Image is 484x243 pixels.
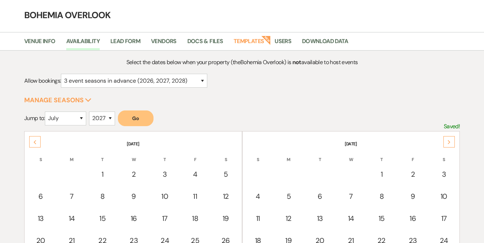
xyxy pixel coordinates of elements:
div: 17 [433,213,455,224]
div: 7 [340,191,362,202]
th: M [274,148,304,163]
button: Go [118,110,153,126]
a: Download Data [302,37,348,50]
div: 12 [277,213,300,224]
div: 16 [122,213,145,224]
th: S [210,148,241,163]
div: 13 [308,213,332,224]
div: 11 [247,213,269,224]
a: Templates [234,37,264,50]
div: 12 [214,191,237,202]
div: 19 [214,213,237,224]
div: 17 [154,213,176,224]
th: T [150,148,179,163]
div: 9 [122,191,145,202]
div: 9 [401,191,425,202]
div: 8 [370,191,393,202]
div: 7 [61,191,83,202]
th: T [87,148,118,163]
th: M [57,148,87,163]
div: 10 [154,191,176,202]
a: Users [275,37,291,50]
th: W [336,148,366,163]
div: 4 [247,191,269,202]
div: 14 [340,213,362,224]
a: Venue Info [24,37,56,50]
div: 8 [91,191,114,202]
div: 15 [370,213,393,224]
strong: not [292,58,301,66]
th: F [397,148,428,163]
th: W [118,148,149,163]
span: Jump to: [24,114,45,122]
div: 2 [401,169,425,180]
th: F [180,148,210,163]
div: 1 [370,169,393,180]
div: 4 [184,169,206,180]
th: S [429,148,459,163]
div: 16 [401,213,425,224]
div: 18 [184,213,206,224]
th: [DATE] [25,132,241,147]
div: 1 [91,169,114,180]
a: Vendors [151,37,177,50]
th: S [25,148,56,163]
button: Manage Seasons [24,97,92,103]
div: 2 [122,169,145,180]
div: 6 [308,191,332,202]
div: 5 [277,191,300,202]
p: Saved! [444,122,460,131]
th: T [366,148,397,163]
div: 5 [214,169,237,180]
div: 3 [154,169,176,180]
a: Docs & Files [187,37,223,50]
th: [DATE] [243,132,459,147]
strong: New [261,35,271,45]
a: Lead Form [110,37,140,50]
div: 3 [433,169,455,180]
div: 6 [29,191,52,202]
div: 10 [433,191,455,202]
th: T [305,148,335,163]
th: S [243,148,273,163]
a: Availability [66,37,100,50]
p: Select the dates below when your property (the Bohemia Overlook ) is available to host events [79,58,405,67]
div: 11 [184,191,206,202]
div: 15 [91,213,114,224]
span: Allow bookings: [24,77,61,84]
div: 14 [61,213,83,224]
div: 13 [29,213,52,224]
